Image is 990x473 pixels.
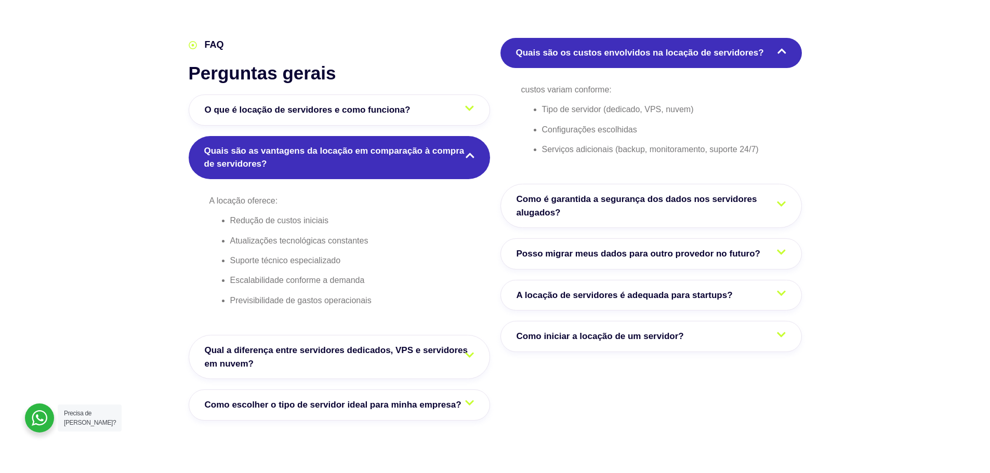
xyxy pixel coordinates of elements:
a: A locação de servidores é adequada para startups? [500,280,802,311]
span: Tipo de servidor (dedicado, VPS, nuvem) [542,105,694,114]
span: A locação oferece: [209,196,278,205]
a: Quais são as vantagens da locação em comparação à compra de servidores? [189,136,490,179]
span: custos variam conforme: [521,85,612,94]
span: Previsibilidade de gastos operacionais [230,296,372,305]
div: Widget de chat [803,340,990,473]
span: Serviços adicionais (backup, monitoramento, suporte 24/7) [542,145,759,154]
span: A locação de servidores é adequada para startups? [517,289,738,302]
a: O que é locação de servidores e como funciona? [189,94,490,126]
a: Quais são os custos envolvidos na locação de servidores? [500,38,802,68]
span: Como escolher o tipo de servidor ideal para minha empresa? [205,398,467,412]
span: O que é locação de servidores e como funciona? [205,103,416,117]
p: ​ [542,143,781,156]
h2: Perguntas gerais [189,62,490,84]
span: Redução de custos iniciais [230,216,328,225]
span: Posso migrar meus dados para outro provedor no futuro? [517,247,765,261]
a: Como iniciar a locação de um servidor? [500,321,802,352]
a: Como escolher o tipo de servidor ideal para minha empresa? [189,389,490,421]
span: Qual a diferença entre servidores dedicados, VPS e servidores em nuvem? [205,344,474,370]
span: Como é garantida a segurança dos dados nos servidores alugados? [517,193,786,219]
span: Quais são os custos envolvidos na locação de servidores? [516,46,769,60]
span: Atualizações tecnológicas constantes [230,236,368,245]
a: Qual a diferença entre servidores dedicados, VPS e servidores em nuvem? [189,335,490,379]
span: Configurações escolhidas [542,125,637,134]
iframe: Chat Widget [803,340,990,473]
span: Como iniciar a locação de um servidor? [517,330,689,343]
span: Quais são as vantagens da locação em comparação à compra de servidores? [204,144,474,171]
span: Precisa de [PERSON_NAME]? [64,410,116,426]
span: Escalabilidade conforme a demanda [230,276,365,285]
a: Como é garantida a segurança dos dados nos servidores alugados? [500,184,802,228]
span: Suporte técnico especializado [230,256,341,265]
span: FAQ [202,38,224,52]
a: Posso migrar meus dados para outro provedor no futuro? [500,238,802,269]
